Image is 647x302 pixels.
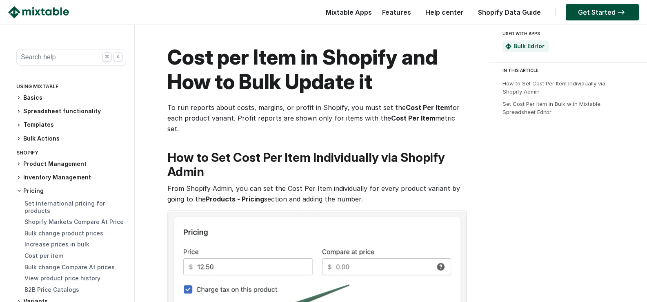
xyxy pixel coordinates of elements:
div: Shopify [16,148,126,160]
strong: Products - Pricing [206,195,264,203]
a: Features [378,8,415,16]
h1: Cost per Item in Shopify and How to Bulk Update it [167,45,465,94]
a: Bulk Editor [514,43,545,49]
h3: Spreadsheet functionality [16,107,126,116]
h3: Pricing [16,187,126,195]
div: K [113,52,122,61]
a: Bulk change product prices [24,230,103,237]
a: Set Cost Per Item in Bulk with Mixtable Spreadsheet Editor [502,101,600,115]
a: Set international pricing for products [24,200,105,214]
img: arrow-right.svg [616,10,627,15]
img: Mixtable Spreadsheet Bulk Editor App [505,43,511,49]
a: How to Set Cost Per Item Individually via Shopify Admin [502,80,605,95]
a: Increase prices in bulk [24,241,89,248]
h3: Product Management [16,160,126,168]
a: Shopify Data Guide [474,8,545,16]
h3: Basics [16,94,126,102]
p: From Shopify Admin, you can set the Cost Per Item individually for every product variant by going... [167,183,465,204]
a: Bulk change Compare At prices [24,264,115,271]
p: To run reports about costs, margins, or profit in Shopify, you must set the for each product vari... [167,102,465,134]
a: Get Started [566,4,639,20]
a: Help center [421,8,468,16]
h3: Bulk Actions [16,134,126,143]
h2: How to Set Cost Per Item Individually via Shopify Admin [167,150,465,179]
h3: Inventory Management [16,173,126,182]
a: Shopify Markets Compare At Price [24,218,124,225]
div: Mixtable Apps [322,6,372,22]
strong: Cost Per Item [391,114,435,122]
a: B2B Price Catalogs [24,286,79,293]
div: USED WITH APPS [502,29,631,38]
div: IN THIS ARTICLE [502,67,640,74]
div: Using Mixtable [16,82,126,94]
a: View product price history [24,275,100,282]
strong: Cost Per Item [406,103,450,112]
div: ⌘ [102,52,111,61]
button: Search help ⌘ K [16,49,126,65]
img: Mixtable logo [8,6,69,18]
a: Cost per item [24,252,63,259]
h3: Templates [16,121,126,129]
